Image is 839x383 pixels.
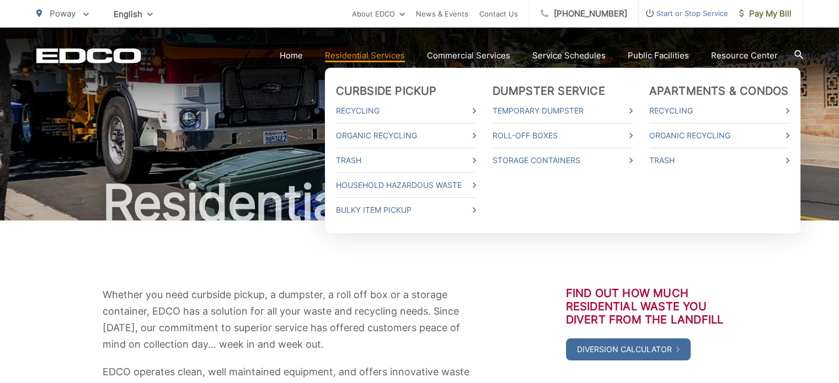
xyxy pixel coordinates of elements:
a: Public Facilities [628,49,689,62]
a: EDCD logo. Return to the homepage. [36,48,141,63]
a: Bulky Item Pickup [336,203,476,217]
a: Organic Recycling [649,129,789,142]
a: Home [280,49,303,62]
a: Trash [649,154,789,167]
a: Temporary Dumpster [493,104,633,117]
a: Dumpster Service [493,84,605,98]
a: Recycling [336,104,476,117]
a: Contact Us [479,7,518,20]
a: Diversion Calculator [566,338,691,360]
a: Roll-Off Boxes [493,129,633,142]
a: Service Schedules [532,49,606,62]
h3: Find out how much residential waste you divert from the landfill [566,287,737,326]
span: Pay My Bill [739,7,792,20]
a: News & Events [416,7,468,20]
a: Trash [336,154,476,167]
a: Curbside Pickup [336,84,437,98]
a: Organic Recycling [336,129,476,142]
a: About EDCO [352,7,405,20]
a: Apartments & Condos [649,84,789,98]
h1: Residential Services [36,175,803,230]
a: Residential Services [325,49,405,62]
span: Poway [50,8,76,19]
a: Storage Containers [493,154,633,167]
a: Commercial Services [427,49,510,62]
span: English [105,4,161,24]
a: Household Hazardous Waste [336,179,476,192]
a: Resource Center [711,49,778,62]
a: Recycling [649,104,789,117]
p: Whether you need curbside pickup, a dumpster, a roll off box or a storage container, EDCO has a s... [103,287,472,353]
